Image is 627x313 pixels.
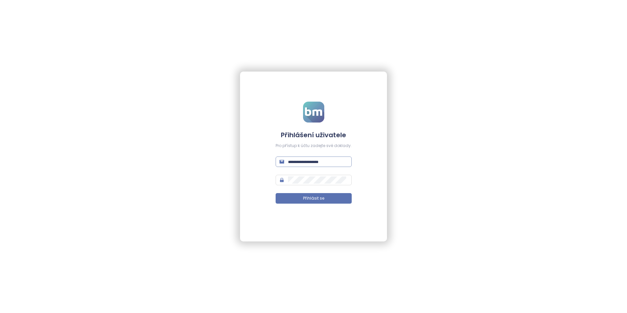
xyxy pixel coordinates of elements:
[303,195,324,201] font: Přihlásit se
[276,193,352,204] button: Přihlásit se
[281,130,346,140] font: Přihlášení uživatele
[276,143,352,148] font: Pro přístup k účtu zadejte své doklady.
[280,159,284,164] span: pošta
[280,178,284,182] span: zámek
[303,102,324,123] img: logo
